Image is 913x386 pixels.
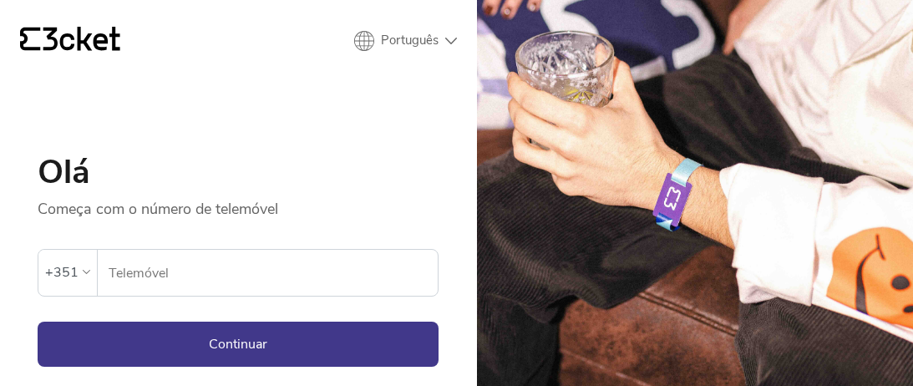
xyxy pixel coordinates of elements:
[98,250,438,297] label: Telemóvel
[38,189,439,219] p: Começa com o número de telemóvel
[108,250,438,296] input: Telemóvel
[45,260,79,285] div: +351
[20,27,120,55] a: {' '}
[20,28,40,51] g: {' '}
[38,322,439,367] button: Continuar
[38,155,439,189] h1: Olá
